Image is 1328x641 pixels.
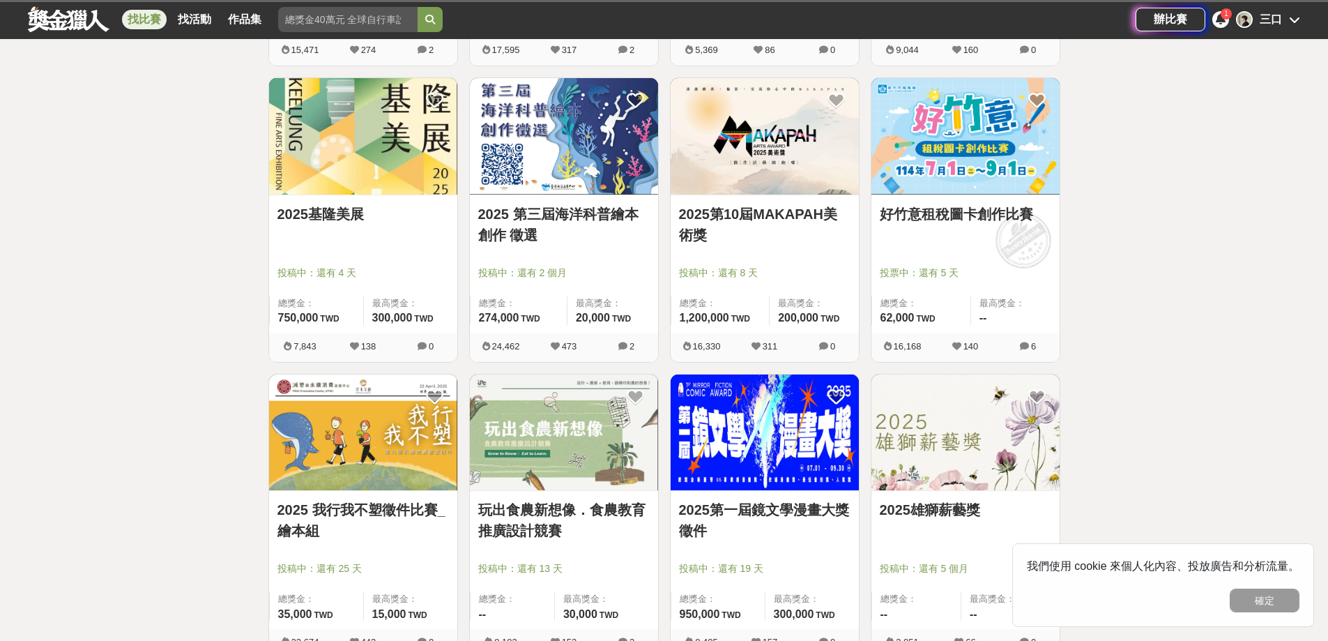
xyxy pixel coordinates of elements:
[680,312,729,324] span: 1,200,000
[880,266,1051,280] span: 投票中：還有 5 天
[679,499,850,541] a: 2025第一屆鏡文學漫畫大獎徵件
[278,7,418,32] input: 總獎金40萬元 全球自行車設計比賽
[492,341,520,352] span: 24,462
[372,312,413,324] span: 300,000
[576,312,610,324] span: 20,000
[778,312,818,324] span: 200,000
[478,561,650,576] span: 投稿中：還有 13 天
[671,375,859,491] img: Cover Image
[563,592,650,606] span: 最高獎金：
[763,341,778,352] span: 311
[277,561,449,576] span: 投稿中：還有 25 天
[880,204,1051,225] a: 好竹意租稅圖卡創作比賽
[1031,341,1036,352] span: 6
[172,10,217,29] a: 找活動
[563,608,597,620] span: 30,000
[1136,8,1205,31] div: 辦比賽
[372,592,449,606] span: 最高獎金：
[429,45,434,55] span: 2
[880,312,915,324] span: 62,000
[722,610,740,620] span: TWD
[671,78,859,195] img: Cover Image
[970,608,977,620] span: --
[1260,11,1282,28] div: 三口
[576,296,650,310] span: 最高獎金：
[871,78,1060,195] a: Cover Image
[277,204,449,225] a: 2025基隆美展
[1237,13,1251,27] img: Avatar
[470,375,658,491] img: Cover Image
[629,45,634,55] span: 2
[679,266,850,280] span: 投稿中：還有 8 天
[222,10,267,29] a: 作品集
[429,341,434,352] span: 0
[963,341,979,352] span: 140
[278,312,319,324] span: 750,000
[372,296,449,310] span: 最高獎金：
[629,341,634,352] span: 2
[774,592,850,606] span: 最高獎金：
[774,608,814,620] span: 300,000
[778,296,850,310] span: 最高獎金：
[291,45,319,55] span: 15,471
[478,266,650,280] span: 投稿中：還有 2 個月
[816,610,834,620] span: TWD
[277,499,449,541] a: 2025 我行我不塑徵件比賽_繪本組
[479,312,519,324] span: 274,000
[277,266,449,280] span: 投稿中：還有 4 天
[269,78,457,195] a: Cover Image
[679,204,850,246] a: 2025第10屆MAKAPAH美術獎
[479,592,546,606] span: 總獎金：
[600,610,618,620] span: TWD
[361,45,376,55] span: 274
[269,78,457,195] img: Cover Image
[521,314,540,324] span: TWD
[470,78,658,195] img: Cover Image
[693,341,721,352] span: 16,330
[293,341,316,352] span: 7,843
[414,314,433,324] span: TWD
[278,296,355,310] span: 總獎金：
[979,296,1051,310] span: 最高獎金：
[122,10,167,29] a: 找比賽
[880,296,962,310] span: 總獎金：
[562,341,577,352] span: 473
[479,296,558,310] span: 總獎金：
[671,78,859,195] a: Cover Image
[880,561,1051,576] span: 投稿中：還有 5 個月
[372,608,406,620] span: 15,000
[871,375,1060,491] img: Cover Image
[1230,589,1299,612] button: 確定
[278,592,355,606] span: 總獎金：
[979,312,987,324] span: --
[695,45,718,55] span: 5,369
[821,314,839,324] span: TWD
[1031,45,1036,55] span: 0
[830,45,835,55] span: 0
[492,45,520,55] span: 17,595
[278,608,312,620] span: 35,000
[970,592,1051,606] span: 最高獎金：
[679,561,850,576] span: 投稿中：還有 19 天
[314,610,333,620] span: TWD
[320,314,339,324] span: TWD
[269,375,457,491] img: Cover Image
[871,78,1060,195] img: Cover Image
[478,499,650,541] a: 玩出食農新想像．食農教育推廣設計競賽
[916,314,935,324] span: TWD
[680,296,761,310] span: 總獎金：
[880,608,888,620] span: --
[731,314,750,324] span: TWD
[470,78,658,195] a: Cover Image
[894,341,922,352] span: 16,168
[562,45,577,55] span: 317
[963,45,979,55] span: 160
[880,592,953,606] span: 總獎金：
[680,592,756,606] span: 總獎金：
[1224,10,1228,17] span: 1
[880,499,1051,520] a: 2025雄獅薪藝獎
[1027,560,1299,572] span: 我們使用 cookie 來個人化內容、投放廣告和分析流量。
